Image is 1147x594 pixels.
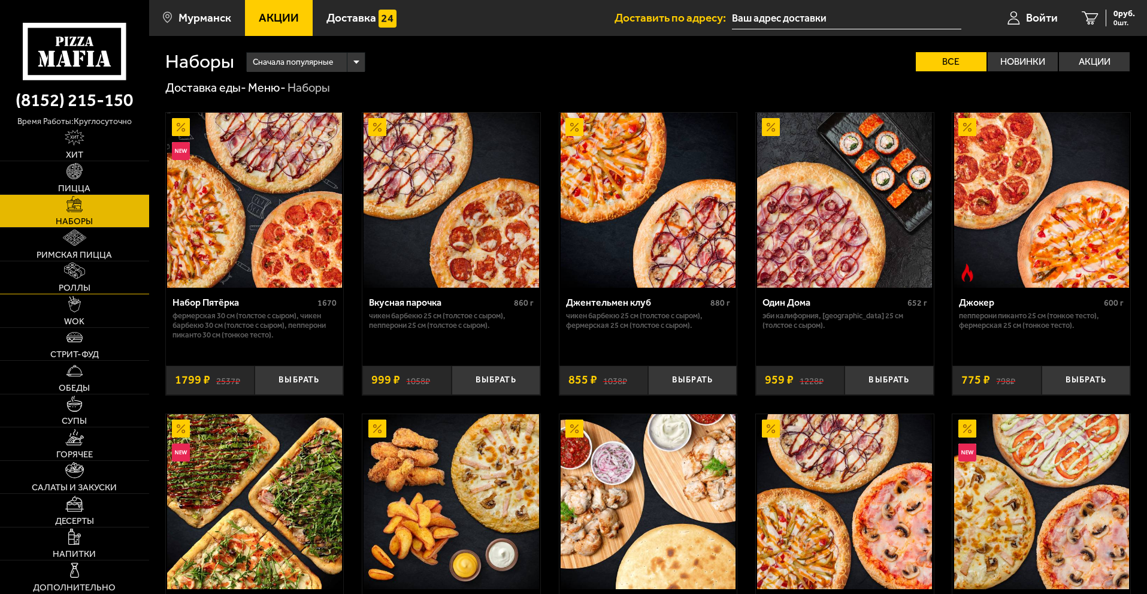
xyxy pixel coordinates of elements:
a: АкционныйВилладжио [756,414,934,589]
img: Акционный [172,118,190,136]
s: 1228 ₽ [800,374,824,386]
span: 999 ₽ [371,374,400,386]
img: Новинка [172,142,190,160]
img: Акционный [368,420,386,438]
button: Выбрать [845,366,933,395]
span: Акции [259,12,299,23]
span: 0 шт. [1113,19,1135,26]
div: Набор Пятёрка [172,297,315,308]
span: Римская пицца [37,251,112,260]
input: Ваш адрес доставки [732,7,961,29]
label: Все [916,52,986,71]
img: Острое блюдо [958,264,976,282]
p: Чикен Барбекю 25 см (толстое с сыром), Пепперони 25 см (толстое с сыром). [369,311,534,330]
p: Эби Калифорния, [GEOGRAPHIC_DATA] 25 см (толстое с сыром). [762,311,927,330]
span: Стрит-фуд [50,350,99,359]
span: Сначала популярные [253,51,333,74]
span: 775 ₽ [961,374,990,386]
img: Акционный [958,118,976,136]
p: Фермерская 30 см (толстое с сыром), Чикен Барбекю 30 см (толстое с сыром), Пепперони Пиканто 30 с... [172,311,337,340]
img: Акционный [565,118,583,136]
button: Выбрать [255,366,343,395]
img: Мама Миа [167,414,342,589]
img: Акционный [172,420,190,438]
img: Акционный [368,118,386,136]
span: 0 руб. [1113,10,1135,18]
img: Джокер [954,113,1129,288]
img: Новинка [958,444,976,462]
span: Доставка [326,12,376,23]
div: Вкусная парочка [369,297,511,308]
span: Дополнительно [33,583,116,592]
img: Акционный [565,420,583,438]
span: Десерты [55,517,94,526]
span: 652 г [907,298,927,308]
span: Супы [62,417,87,426]
span: Войти [1026,12,1058,23]
img: Новинка [172,444,190,462]
div: Джентельмен клуб [566,297,708,308]
img: Набор Пятёрка [167,113,342,288]
div: Наборы [287,80,330,96]
span: Хит [66,150,83,159]
img: 3 пиццы [954,414,1129,589]
span: 855 ₽ [568,374,597,386]
span: 1670 [317,298,337,308]
a: АкционныйВкусная парочка [362,113,540,288]
button: Выбрать [648,366,737,395]
span: Роллы [59,284,90,293]
span: Доставить по адресу: [615,12,732,23]
img: 15daf4d41897b9f0e9f617042186c801.svg [379,10,397,28]
span: WOK [64,317,84,326]
span: 1799 ₽ [175,374,210,386]
span: Напитки [53,550,96,559]
span: 600 г [1104,298,1124,308]
button: Выбрать [1042,366,1130,395]
a: АкционныйКантри сет [362,414,540,589]
span: 959 ₽ [765,374,794,386]
span: Салаты и закуски [32,483,117,492]
span: Наборы [56,217,93,226]
p: Чикен Барбекю 25 см (толстое с сыром), Фермерская 25 см (толстое с сыром). [566,311,731,330]
span: Обеды [59,384,90,393]
img: Один Дома [757,113,932,288]
img: Кантри сет [364,414,538,589]
a: Меню- [248,80,286,95]
span: Мурманск [178,12,231,23]
a: АкционныйНовинка3 пиццы [952,414,1130,589]
p: Пепперони Пиканто 25 см (тонкое тесто), Фермерская 25 см (тонкое тесто). [959,311,1124,330]
a: АкционныйОстрое блюдоДжокер [952,113,1130,288]
label: Новинки [988,52,1058,71]
a: АкционныйОдин Дома [756,113,934,288]
a: АкционныйНовинкаМама Миа [166,414,344,589]
label: Акции [1059,52,1130,71]
span: 860 г [514,298,534,308]
span: улица Свердлова, 4к2, подъезд 2 [732,7,961,29]
img: Акционный [762,420,780,438]
h1: Наборы [165,52,234,71]
div: Джокер [959,297,1101,308]
img: Вилладжио [757,414,932,589]
span: Горячее [56,450,93,459]
div: Один Дома [762,297,904,308]
s: 1058 ₽ [406,374,430,386]
s: 2537 ₽ [216,374,240,386]
img: Вкусная парочка [364,113,538,288]
a: Доставка еды- [165,80,246,95]
img: Джентельмен клуб [561,113,736,288]
img: Акционный [762,118,780,136]
s: 798 ₽ [996,374,1015,386]
button: Выбрать [452,366,540,395]
s: 1038 ₽ [603,374,627,386]
a: АкционныйДжентельмен клуб [559,113,737,288]
img: Акционный [958,420,976,438]
a: АкционныйДон Цыпа [559,414,737,589]
a: АкционныйНовинкаНабор Пятёрка [166,113,344,288]
span: 880 г [710,298,730,308]
img: Дон Цыпа [561,414,736,589]
span: Пицца [58,184,90,193]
